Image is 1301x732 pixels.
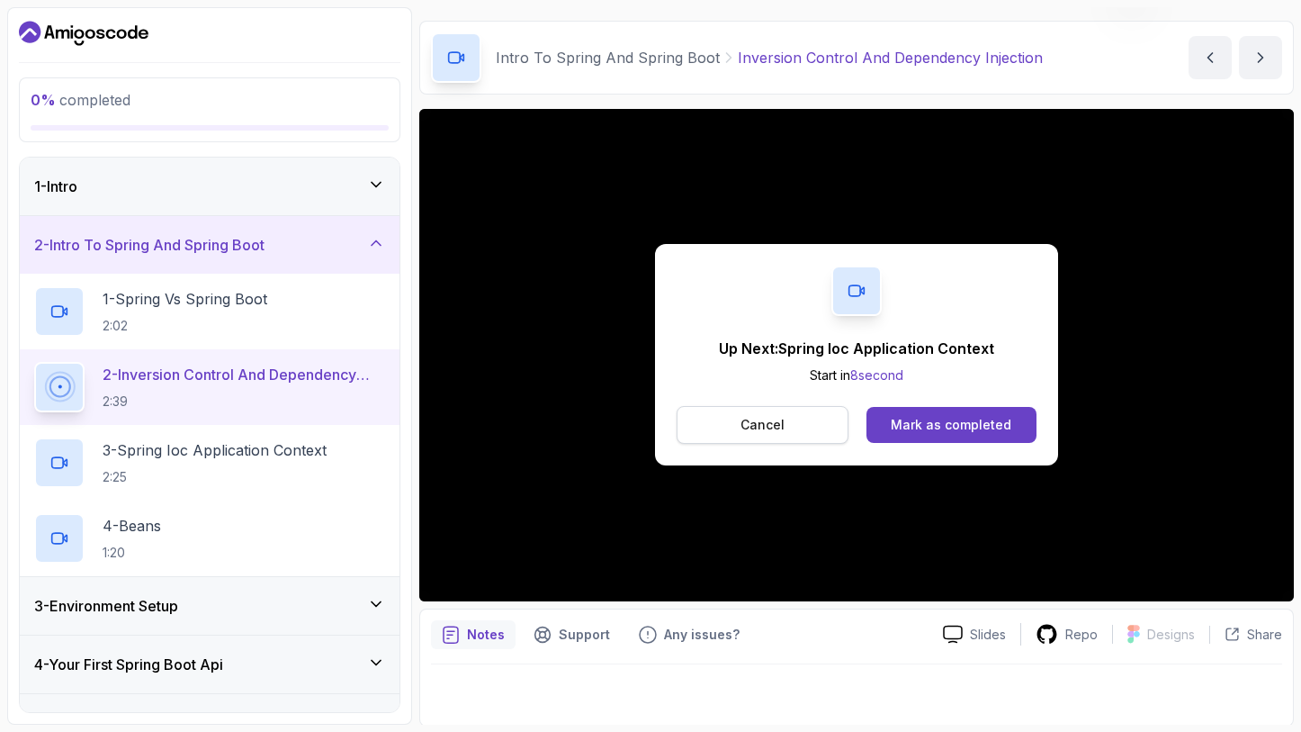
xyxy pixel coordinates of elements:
button: Share [1209,626,1282,644]
span: 0 % [31,91,56,109]
button: 2-Intro To Spring And Spring Boot [20,216,399,274]
button: Mark as completed [866,407,1036,443]
p: 4 - Beans [103,515,161,537]
h3: 1 - Intro [34,176,77,197]
button: Support button [523,620,621,649]
p: 2:25 [103,468,327,486]
p: Designs [1147,626,1195,644]
p: 3 - Spring Ioc Application Context [103,439,327,461]
h3: 4 - Your First Spring Boot Api [34,654,223,675]
p: 2 - Inversion Control And Dependency Injection [103,364,385,385]
p: Notes [467,626,505,644]
p: Up Next: Spring Ioc Application Context [719,338,994,359]
h3: 3 - Environment Setup [34,595,178,617]
button: previous content [1189,36,1232,79]
button: Cancel [677,406,848,444]
a: Repo [1021,623,1112,646]
p: Intro To Spring And Spring Boot [496,47,720,68]
button: next content [1239,36,1282,79]
p: Support [559,626,610,644]
div: Mark as completed [891,416,1011,434]
button: 4-Beans1:20 [34,513,385,564]
p: 1 - Spring Vs Spring Boot [103,288,267,310]
p: Inversion Control And Dependency Injection [738,47,1043,68]
a: Slides [929,625,1020,644]
p: Share [1247,626,1282,644]
p: Any issues? [664,626,740,644]
button: Feedback button [628,620,750,649]
span: completed [31,91,130,109]
button: 3-Spring Ioc Application Context2:25 [34,438,385,488]
span: 8 second [850,367,903,383]
button: 1-Spring Vs Spring Boot2:02 [34,286,385,337]
p: Cancel [740,416,785,434]
a: Dashboard [19,19,148,48]
p: 1:20 [103,544,161,562]
button: 3-Environment Setup [20,577,399,635]
p: Repo [1065,626,1098,644]
p: 2:02 [103,317,267,335]
iframe: 2 - Inversion Control and Dependency Injection [419,109,1294,601]
p: 2:39 [103,393,385,411]
p: Start in [719,366,994,384]
button: 4-Your First Spring Boot Api [20,636,399,693]
button: 2-Inversion Control And Dependency Injection2:39 [34,362,385,412]
button: notes button [431,620,516,649]
p: Slides [970,626,1006,644]
h3: 2 - Intro To Spring And Spring Boot [34,234,265,256]
button: 1-Intro [20,158,399,215]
